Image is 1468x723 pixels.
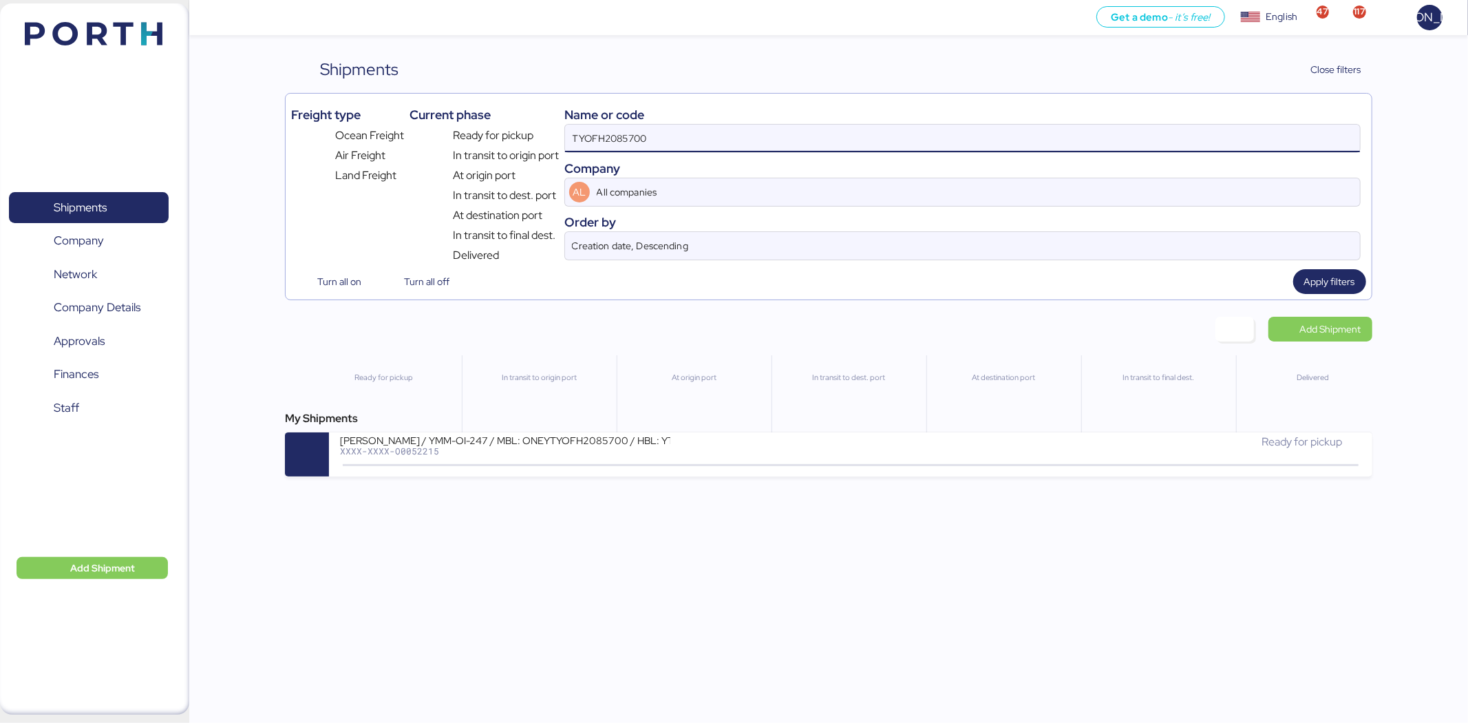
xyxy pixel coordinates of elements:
div: Order by [564,213,1361,231]
div: In transit to final dest. [1087,372,1229,384]
span: AL [573,185,586,200]
span: In transit to dest. port [453,187,556,204]
button: Close filters [1283,57,1372,82]
span: Ready for pickup [1262,434,1342,449]
span: In transit to final dest. [453,227,555,244]
div: English [1266,10,1297,24]
span: Approvals [54,331,105,351]
a: Staff [9,392,169,423]
span: Ocean Freight [335,127,404,144]
button: Apply filters [1293,269,1366,294]
div: Freight type [291,105,403,124]
span: Close filters [1311,61,1361,78]
span: Finances [54,364,98,384]
span: Add Shipment [70,560,135,576]
a: Approvals [9,326,169,357]
a: Company [9,225,169,257]
div: Shipments [320,57,398,82]
span: Delivered [453,247,499,264]
span: Turn all on [317,273,361,290]
button: Turn all on [291,269,372,294]
span: Air Freight [335,147,385,164]
button: Add Shipment [17,557,168,579]
span: Network [54,264,97,284]
span: In transit to origin port [453,147,559,164]
div: XXXX-XXXX-O0052215 [340,446,670,456]
div: In transit to dest. port [778,372,919,384]
a: Finances [9,359,169,390]
div: Name or code [564,105,1361,124]
span: Staff [54,398,79,418]
div: Company [564,159,1361,178]
div: [PERSON_NAME] / YMM-OI-247 / MBL: ONEYTYOFH2085700 / HBL: YTJTGI100130 / FCL [340,434,670,446]
span: Shipments [54,198,107,218]
span: Company Details [54,297,140,317]
div: My Shipments [285,410,1372,427]
span: Apply filters [1304,273,1355,290]
div: At origin port [623,372,765,384]
span: Company [54,231,104,251]
a: Shipments [9,192,169,224]
div: Current phase [409,105,559,124]
div: Delivered [1242,372,1384,384]
span: Add Shipment [1300,321,1361,337]
div: In transit to origin port [468,372,610,384]
a: Company Details [9,292,169,324]
a: Add Shipment [1268,317,1372,342]
div: Ready for pickup [312,372,455,384]
a: Network [9,259,169,291]
input: AL [594,178,1321,206]
span: Ready for pickup [453,127,533,144]
button: Turn all off [378,269,460,294]
span: Land Freight [335,167,396,184]
span: Turn all off [404,273,449,290]
span: At origin port [453,167,515,184]
button: Menu [198,6,221,30]
span: At destination port [453,207,542,224]
div: At destination port [933,372,1074,384]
